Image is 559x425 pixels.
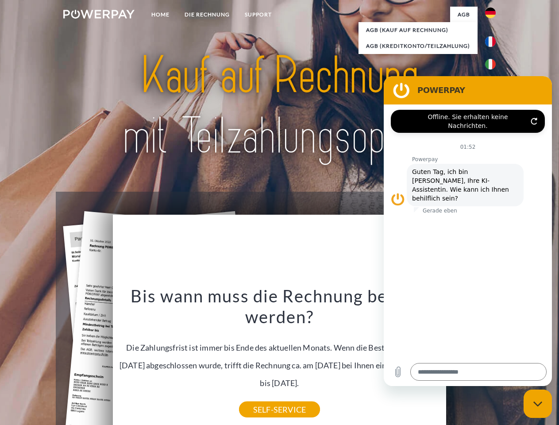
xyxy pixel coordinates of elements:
img: de [485,8,496,18]
a: SUPPORT [237,7,279,23]
a: Home [144,7,177,23]
iframe: Schaltfläche zum Öffnen des Messaging-Fensters; Konversation läuft [524,390,552,418]
a: SELF-SERVICE [239,402,320,417]
img: logo-powerpay-white.svg [63,10,135,19]
img: it [485,59,496,70]
img: title-powerpay_de.svg [85,42,474,170]
a: DIE RECHNUNG [177,7,237,23]
a: agb [450,7,478,23]
div: Die Zahlungsfrist ist immer bis Ende des aktuellen Monats. Wenn die Bestellung z.B. am [DATE] abg... [118,285,441,410]
a: AGB (Kreditkonto/Teilzahlung) [359,38,478,54]
a: AGB (Kauf auf Rechnung) [359,22,478,38]
h3: Bis wann muss die Rechnung bezahlt werden? [118,285,441,328]
img: fr [485,36,496,47]
iframe: Messaging-Fenster [384,76,552,386]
